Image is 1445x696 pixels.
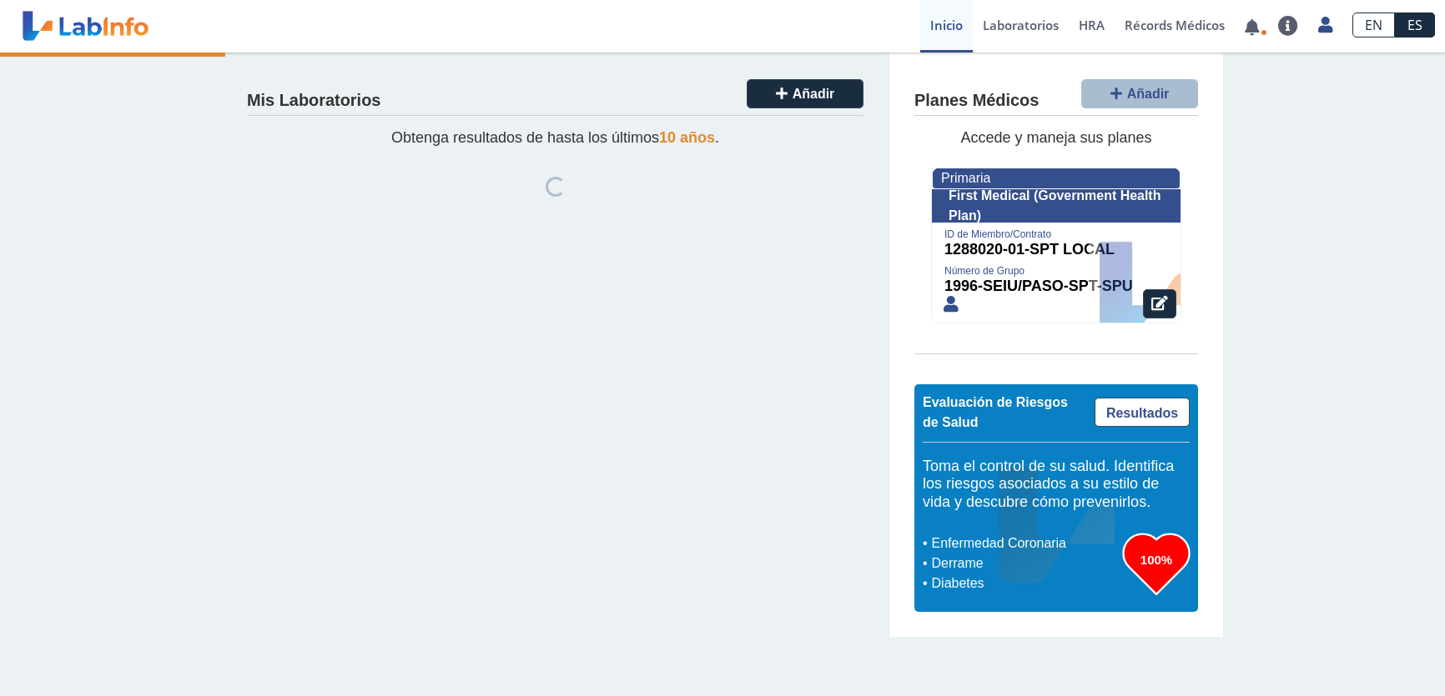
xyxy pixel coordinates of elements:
li: Diabetes [927,573,1123,593]
li: Derrame [927,553,1123,573]
li: Enfermedad Coronaria [927,533,1123,553]
span: Obtenga resultados de hasta los últimos . [391,129,719,146]
span: Primaria [941,171,990,185]
span: Evaluación de Riesgos de Salud [923,395,1068,429]
h3: 100% [1123,549,1190,570]
button: Añadir [747,79,863,108]
a: ES [1395,13,1435,38]
span: 10 años [659,129,715,146]
a: Resultados [1095,398,1190,427]
h4: Mis Laboratorios [247,91,380,111]
h5: Toma el control de su salud. Identifica los riesgos asociados a su estilo de vida y descubre cómo... [923,458,1190,512]
span: Añadir [793,87,835,101]
span: Añadir [1127,87,1170,101]
span: Accede y maneja sus planes [960,129,1151,146]
a: EN [1352,13,1395,38]
button: Añadir [1081,79,1198,108]
span: HRA [1079,17,1105,33]
h4: Planes Médicos [914,91,1039,111]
